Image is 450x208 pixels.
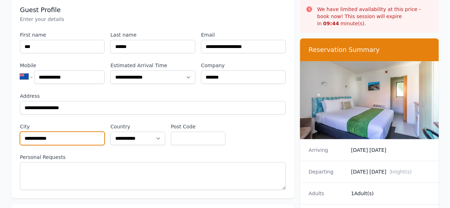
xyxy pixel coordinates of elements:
[308,46,430,54] h3: Reservation Summary
[300,61,439,139] img: Compact Queen Studio
[389,169,412,175] span: 3 night(s)
[308,146,345,154] dt: Arriving
[351,190,430,197] dd: 1 Adult(s)
[110,31,195,38] label: Last name
[20,123,105,130] label: City
[20,6,286,14] h3: Guest Profile
[110,123,165,130] label: Country
[20,62,105,69] label: Mobile
[171,123,226,130] label: Post Code
[317,6,433,27] p: We have limited availability at this price - book now! This session will expire in minute(s).
[201,62,286,69] label: Company
[20,31,105,38] label: First name
[20,16,286,23] p: Enter your details
[308,168,345,175] dt: Departing
[351,146,430,154] dd: [DATE] [DATE]
[110,62,195,69] label: Estimated Arrival Time
[308,190,345,197] dt: Adults
[323,21,339,26] strong: 09 : 44
[351,168,430,175] dd: [DATE] [DATE]
[20,154,286,161] label: Personal Requests
[201,31,286,38] label: Email
[20,92,286,100] label: Address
